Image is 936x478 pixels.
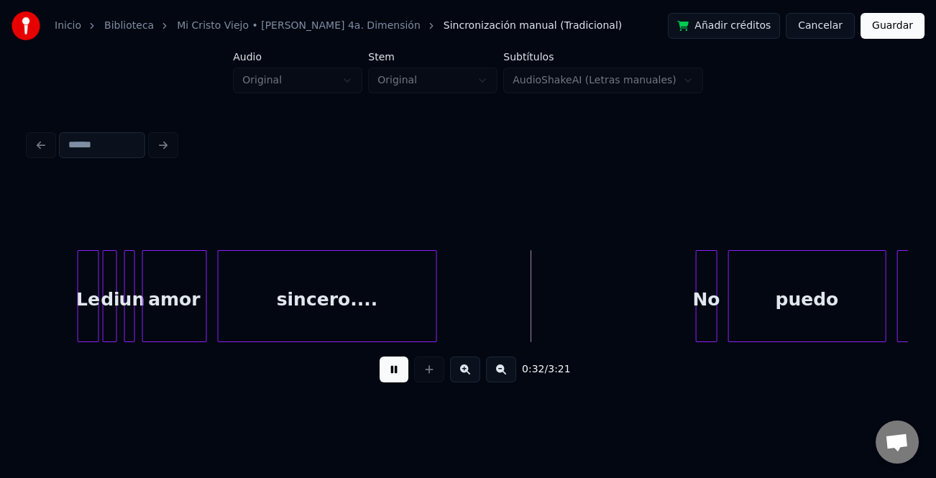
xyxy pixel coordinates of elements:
[12,12,40,40] img: youka
[177,19,421,33] a: Mi Cristo Viejo • [PERSON_NAME] 4a. Dimensión
[55,19,622,33] nav: breadcrumb
[876,420,919,464] div: Chat abierto
[233,52,362,62] label: Audio
[444,19,622,33] span: Sincronización manual (Tradicional)
[786,13,855,39] button: Cancelar
[55,19,81,33] a: Inicio
[548,362,570,377] span: 3:21
[522,362,544,377] span: 0:32
[503,52,703,62] label: Subtítulos
[861,13,924,39] button: Guardar
[668,13,780,39] button: Añadir créditos
[522,362,556,377] div: /
[104,19,154,33] a: Biblioteca
[368,52,497,62] label: Stem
